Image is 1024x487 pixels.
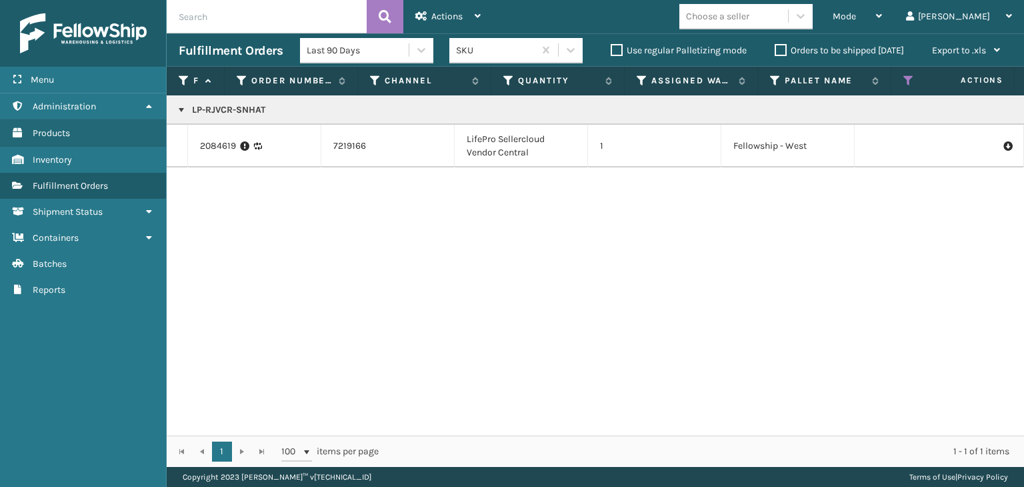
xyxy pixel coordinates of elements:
a: Terms of Use [909,472,955,482]
a: 2084619 [200,139,236,153]
label: Quantity [518,75,599,87]
span: Actions [431,11,463,22]
span: items per page [281,442,379,462]
span: Actions [919,69,1011,91]
a: Privacy Policy [957,472,1008,482]
label: Orders to be shipped [DATE] [775,45,904,56]
td: 1 [588,125,721,167]
i: Pull Label [1003,139,1011,153]
div: SKU [456,43,535,57]
label: Assigned Warehouse [651,75,732,87]
span: Products [33,127,70,139]
div: Choose a seller [686,9,749,23]
span: Mode [833,11,856,22]
h3: Fulfillment Orders [179,43,283,59]
a: 1 [212,442,232,462]
div: | [909,467,1008,487]
label: Fulfillment Order Id [193,75,199,87]
span: Export to .xls [932,45,986,56]
label: Pallet Name [785,75,865,87]
label: Use regular Palletizing mode [611,45,747,56]
span: Fulfillment Orders [33,180,108,191]
td: Fellowship - West [721,125,855,167]
td: 7219166 [321,125,455,167]
img: logo [20,13,147,53]
label: Order Number [251,75,332,87]
span: Batches [33,258,67,270]
span: Menu [31,74,54,85]
span: 100 [281,445,301,458]
span: Containers [33,232,79,243]
div: Last 90 Days [307,43,410,57]
span: Reports [33,284,65,296]
div: 1 - 1 of 1 items [397,445,1009,458]
span: Administration [33,101,96,112]
td: LifePro Sellercloud Vendor Central [455,125,588,167]
label: Channel [385,75,465,87]
p: Copyright 2023 [PERSON_NAME]™ v [TECHNICAL_ID] [183,467,371,487]
span: Shipment Status [33,206,103,217]
span: Inventory [33,154,72,165]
